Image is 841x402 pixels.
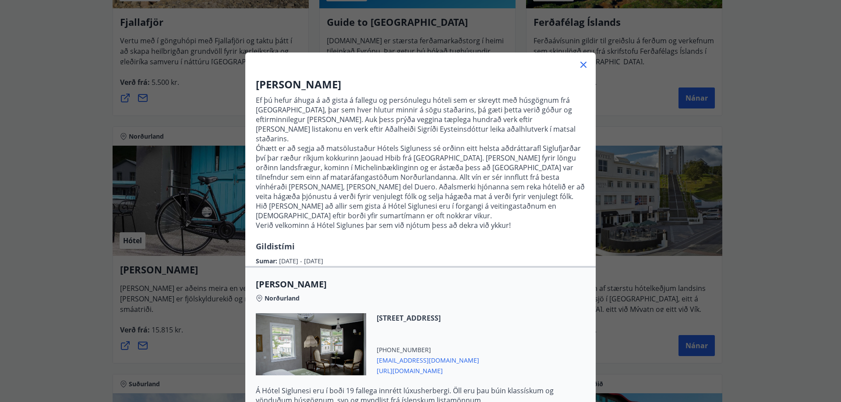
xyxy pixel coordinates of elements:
[377,365,479,375] span: [URL][DOMAIN_NAME]
[377,346,479,354] span: [PHONE_NUMBER]
[256,95,585,143] p: Ef þú hefur áhuga á að gista á fallegu og persónulegu hóteli sem er skreytt með húsgögnum frá [GE...
[256,257,279,265] span: Sumar :
[256,278,585,290] span: [PERSON_NAME]
[377,354,479,365] span: [EMAIL_ADDRESS][DOMAIN_NAME]
[256,241,295,252] span: Gildistími
[279,257,323,265] span: [DATE] - [DATE]
[265,294,300,303] span: Norðurland
[256,220,585,230] p: Verið velkominn á Hótel Siglunes þar sem við njótum þess að dekra við ykkur!
[256,143,585,220] p: Óhætt er að segja að matsölustaður Hótels Sigluness sé orðinn eitt helsta aðdráttarafl Siglufjarð...
[377,313,479,323] span: [STREET_ADDRESS]
[256,77,585,92] h3: [PERSON_NAME]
